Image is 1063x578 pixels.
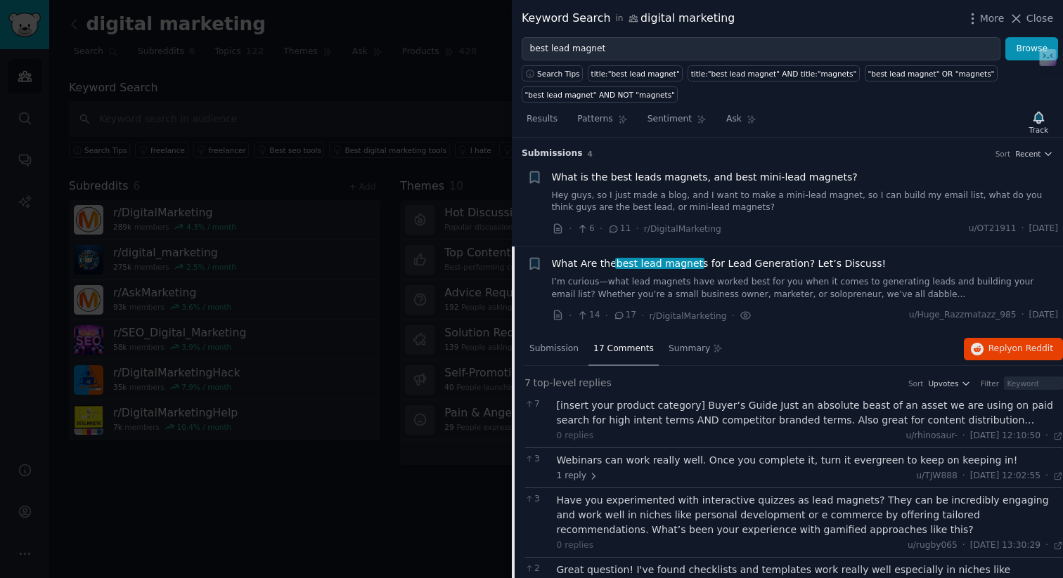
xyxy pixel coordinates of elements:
[576,223,594,235] span: 6
[644,224,721,234] span: r/DigitalMarketing
[962,430,965,442] span: ·
[996,149,1011,159] div: Sort
[613,309,636,322] span: 17
[980,11,1005,26] span: More
[868,69,994,79] div: "best lead magnet" OR "magnets"
[537,69,580,79] span: Search Tips
[615,258,704,269] span: best lead magnet
[525,90,675,100] div: "best lead magnet" AND NOT "magnets"
[928,379,971,388] button: Upvotes
[572,108,632,137] a: Patterns
[524,563,549,575] span: 2
[970,539,1041,552] span: [DATE] 13:30:29
[524,398,549,411] span: 7
[1004,376,1063,390] input: Keyword
[1029,223,1058,235] span: [DATE]
[522,37,1000,61] input: Try a keyword related to your business
[1005,37,1058,61] button: Browse
[552,190,1059,214] a: Hey guys, so I just made a blog, and I want to make a mini-lead magnet, so I can build my email l...
[1045,430,1048,442] span: ·
[1045,539,1048,552] span: ·
[1024,107,1053,137] button: Track
[964,338,1063,360] button: Replyon Reddit
[916,471,957,480] span: u/TJW888
[522,147,583,160] span: Submission s
[721,108,761,137] a: Ask
[908,540,958,550] span: u/rugby065
[588,65,683,81] a: title:"best lead magnet"
[1015,149,1041,159] span: Recent
[928,379,958,388] span: Upvotes
[522,10,735,27] div: Keyword Search digital marketing
[533,376,576,390] span: top-level
[643,108,711,137] a: Sentiment
[865,65,998,81] a: "best lead magnet" OR "magnets"
[962,539,965,552] span: ·
[969,223,1017,235] span: u/OT21911
[569,308,572,323] span: ·
[552,256,887,271] a: What Are thebest lead magnets for Lead Generation? Let’s Discuss!
[732,308,735,323] span: ·
[1015,149,1053,159] button: Recent
[576,309,600,322] span: 14
[593,343,654,355] span: 17 Comments
[524,493,549,506] span: 3
[648,113,692,126] span: Sentiment
[908,379,924,388] div: Sort
[965,11,1005,26] button: More
[1009,11,1053,26] button: Close
[1022,223,1024,235] span: ·
[522,86,678,103] a: "best lead magnet" AND NOT "magnets"
[552,256,887,271] span: What Are the s for Lead Generation? Let’s Discuss!
[1022,309,1024,322] span: ·
[669,343,710,355] span: Summary
[962,470,965,482] span: ·
[579,376,612,390] span: replies
[522,65,583,81] button: Search Tips
[909,309,1017,322] span: u/Huge_Razzmatazz_985
[524,376,531,390] span: 7
[527,113,558,126] span: Results
[906,431,957,440] span: u/rhinosaur-
[607,223,631,235] span: 11
[615,13,623,25] span: in
[524,453,549,466] span: 3
[605,308,608,323] span: ·
[552,170,858,185] a: What is the best leads magnets, and best mini-lead magnets?
[529,343,579,355] span: Submission
[636,221,638,236] span: ·
[981,379,999,388] div: Filter
[557,470,599,482] span: 1 reply
[691,69,857,79] div: title:"best lead magnet" AND title:"magnets"
[1029,309,1058,322] span: [DATE]
[1045,470,1048,482] span: ·
[641,308,644,323] span: ·
[600,221,603,236] span: ·
[1026,11,1053,26] span: Close
[591,69,680,79] div: title:"best lead magnet"
[1012,343,1053,353] span: on Reddit
[650,311,727,321] span: r/DigitalMarketing
[988,343,1053,355] span: Reply
[522,108,562,137] a: Results
[970,430,1041,442] span: [DATE] 12:10:50
[970,470,1041,482] span: [DATE] 12:02:55
[1029,125,1048,135] div: Track
[726,113,742,126] span: Ask
[552,276,1059,301] a: I’m curious—what lead magnets have worked best for you when it comes to generating leads and buil...
[688,65,860,81] a: title:"best lead magnet" AND title:"magnets"
[569,221,572,236] span: ·
[577,113,612,126] span: Patterns
[588,150,593,158] span: 4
